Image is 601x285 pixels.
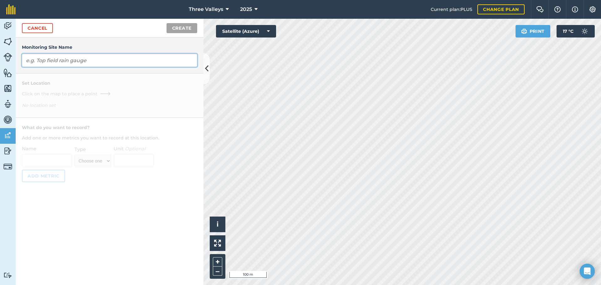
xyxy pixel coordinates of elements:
[477,4,525,14] a: Change plan
[3,84,12,93] img: svg+xml;base64,PHN2ZyB4bWxucz0iaHR0cDovL3d3dy53My5vcmcvMjAwMC9zdmciIHdpZHRoPSI1NiIgaGVpZ2h0PSI2MC...
[3,21,12,31] img: svg+xml;base64,PD94bWwgdmVyc2lvbj0iMS4wIiBlbmNvZGluZz0idXRmLTgiPz4KPCEtLSBHZW5lcmF0b3I6IEFkb2JlIE...
[3,68,12,77] img: svg+xml;base64,PHN2ZyB4bWxucz0iaHR0cDovL3d3dy53My5vcmcvMjAwMC9zdmciIHdpZHRoPSI1NiIgaGVpZ2h0PSI2MC...
[3,53,12,62] img: svg+xml;base64,PD94bWwgdmVyc2lvbj0iMS4wIiBlbmNvZGluZz0idXRmLTgiPz4KPCEtLSBHZW5lcmF0b3I6IEFkb2JlIE...
[3,146,12,156] img: svg+xml;base64,PD94bWwgdmVyc2lvbj0iMS4wIiBlbmNvZGluZz0idXRmLTgiPz4KPCEtLSBHZW5lcmF0b3I6IEFkb2JlIE...
[3,272,12,278] img: svg+xml;base64,PD94bWwgdmVyc2lvbj0iMS4wIiBlbmNvZGluZz0idXRmLTgiPz4KPCEtLSBHZW5lcmF0b3I6IEFkb2JlIE...
[521,27,527,35] img: svg+xml;base64,PHN2ZyB4bWxucz0iaHR0cDovL3d3dy53My5vcmcvMjAwMC9zdmciIHdpZHRoPSIxOSIgaGVpZ2h0PSIyNC...
[216,25,276,37] button: Satellite (Azure)
[6,4,16,14] img: fieldmargin Logo
[572,6,578,13] img: svg+xml;base64,PHN2ZyB4bWxucz0iaHR0cDovL3d3dy53My5vcmcvMjAwMC9zdmciIHdpZHRoPSIxNyIgaGVpZ2h0PSIxNy...
[589,6,596,12] img: A cog icon
[3,99,12,109] img: svg+xml;base64,PD94bWwgdmVyc2lvbj0iMS4wIiBlbmNvZGluZz0idXRmLTgiPz4KPCEtLSBHZW5lcmF0b3I6IEFkb2JlIE...
[167,23,197,33] button: Create
[578,25,591,37] img: svg+xml;base64,PD94bWwgdmVyc2lvbj0iMS4wIiBlbmNvZGluZz0idXRmLTgiPz4KPCEtLSBHZW5lcmF0b3I6IEFkb2JlIE...
[214,240,221,247] img: Four arrows, one pointing top left, one top right, one bottom right and the last bottom left
[213,257,222,267] button: +
[516,25,551,37] button: Print
[3,162,12,171] img: svg+xml;base64,PD94bWwgdmVyc2lvbj0iMS4wIiBlbmNvZGluZz0idXRmLTgiPz4KPCEtLSBHZW5lcmF0b3I6IEFkb2JlIE...
[22,54,197,67] input: e.g. Top field rain gauge
[210,217,225,232] button: i
[580,264,595,279] div: Open Intercom Messenger
[189,6,223,13] span: Three Valleys
[213,267,222,276] button: –
[3,131,12,140] img: svg+xml;base64,PD94bWwgdmVyc2lvbj0iMS4wIiBlbmNvZGluZz0idXRmLTgiPz4KPCEtLSBHZW5lcmF0b3I6IEFkb2JlIE...
[3,37,12,46] img: svg+xml;base64,PHN2ZyB4bWxucz0iaHR0cDovL3d3dy53My5vcmcvMjAwMC9zdmciIHdpZHRoPSI1NiIgaGVpZ2h0PSI2MC...
[3,115,12,124] img: svg+xml;base64,PD94bWwgdmVyc2lvbj0iMS4wIiBlbmNvZGluZz0idXRmLTgiPz4KPCEtLSBHZW5lcmF0b3I6IEFkb2JlIE...
[22,23,53,33] a: Cancel
[557,25,595,37] button: 17 °C
[240,6,252,13] span: 2025
[563,25,573,37] span: 17 ° C
[217,220,218,228] span: i
[22,44,197,51] h4: Monitoring Site Name
[536,6,544,12] img: Two speech bubbles overlapping with the left bubble in the forefront
[431,6,472,13] span: Current plan : PLUS
[554,6,561,12] img: A question mark icon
